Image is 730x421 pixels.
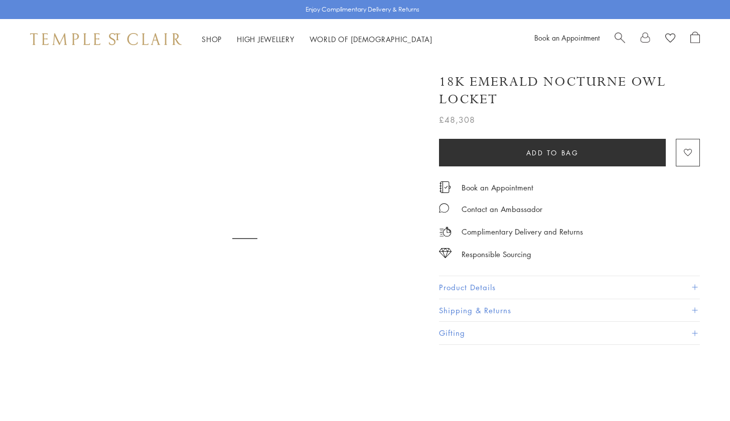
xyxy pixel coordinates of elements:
[462,226,583,238] p: Complimentary Delivery and Returns
[30,33,182,45] img: Temple St. Clair
[462,248,531,261] div: Responsible Sourcing
[439,322,700,344] button: Gifting
[439,299,700,322] button: Shipping & Returns
[237,34,295,44] a: High JewelleryHigh Jewellery
[439,139,666,166] button: Add to bag
[202,33,432,46] nav: Main navigation
[615,32,625,47] a: Search
[439,276,700,299] button: Product Details
[439,203,449,213] img: MessageIcon-01_2.svg
[462,182,533,193] a: Book an Appointment
[310,34,432,44] a: World of [DEMOGRAPHIC_DATA]World of [DEMOGRAPHIC_DATA]
[439,113,475,126] span: £48,308
[462,203,542,216] div: Contact an Ambassador
[665,32,675,47] a: View Wishlist
[306,5,419,15] p: Enjoy Complimentary Delivery & Returns
[690,32,700,47] a: Open Shopping Bag
[439,248,452,258] img: icon_sourcing.svg
[534,33,600,43] a: Book an Appointment
[202,34,222,44] a: ShopShop
[439,226,452,238] img: icon_delivery.svg
[526,147,579,158] span: Add to bag
[439,181,451,193] img: icon_appointment.svg
[439,73,700,108] h1: 18K Emerald Nocturne Owl Locket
